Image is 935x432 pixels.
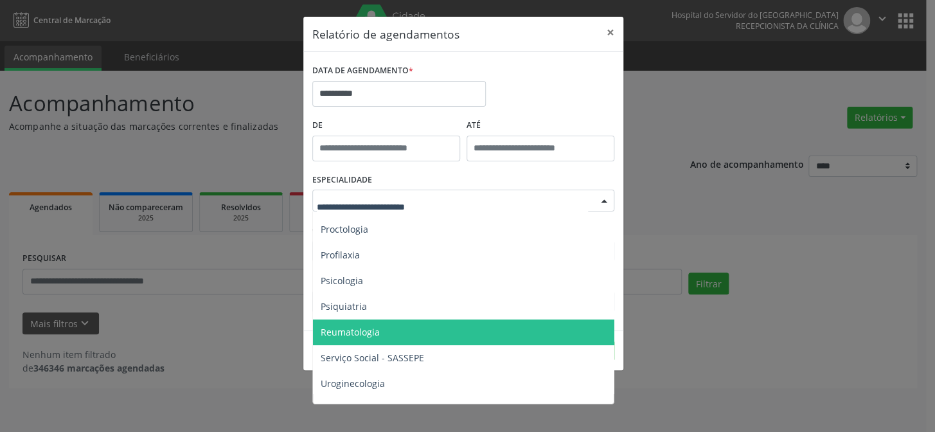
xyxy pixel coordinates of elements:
[467,116,614,136] label: ATÉ
[321,300,367,312] span: Psiquiatria
[312,26,459,42] h5: Relatório de agendamentos
[312,116,460,136] label: De
[321,223,368,235] span: Proctologia
[321,249,360,261] span: Profilaxia
[321,326,380,338] span: Reumatologia
[312,61,413,81] label: DATA DE AGENDAMENTO
[321,377,385,390] span: Uroginecologia
[321,274,363,287] span: Psicologia
[312,170,372,190] label: ESPECIALIDADE
[321,352,424,364] span: Serviço Social - SASSEPE
[598,17,623,48] button: Close
[321,403,357,415] span: Urologia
